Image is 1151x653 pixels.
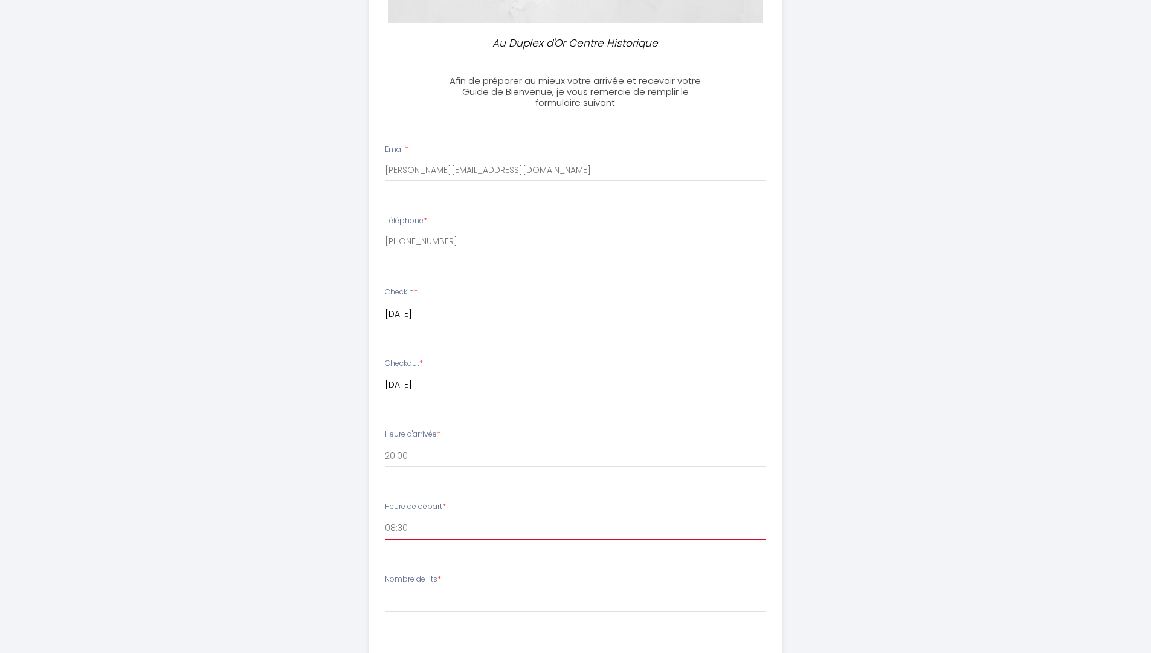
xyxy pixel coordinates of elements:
label: Heure de départ [385,501,446,513]
label: Téléphone [385,215,427,227]
label: Nombre de lits [385,574,441,585]
h3: Afin de préparer au mieux votre arrivée et recevoir votre Guide de Bienvenue, je vous remercie de... [441,76,710,108]
label: Heure d'arrivée [385,429,440,440]
label: Checkout [385,358,423,369]
p: Au Duplex d'Or Centre Historique [447,35,705,51]
label: Checkin [385,287,418,298]
label: Email [385,144,408,155]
